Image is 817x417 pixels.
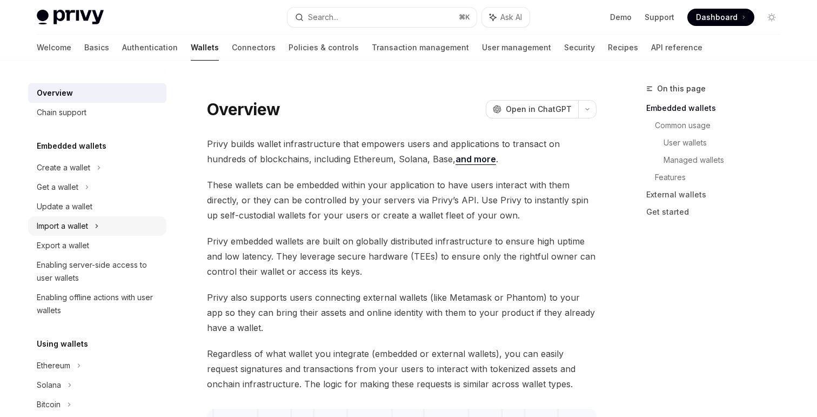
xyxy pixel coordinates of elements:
a: Chain support [28,103,166,122]
a: Enabling offline actions with user wallets [28,288,166,320]
a: Security [564,35,595,61]
button: Search...⌘K [287,8,477,27]
a: Authentication [122,35,178,61]
a: Transaction management [372,35,469,61]
a: Managed wallets [664,151,789,169]
a: Dashboard [687,9,754,26]
a: External wallets [646,186,789,203]
a: Recipes [608,35,638,61]
span: Privy also supports users connecting external wallets (like Metamask or Phantom) to your app so t... [207,290,597,335]
div: Ethereum [37,359,70,372]
a: Connectors [232,35,276,61]
span: Regardless of what wallet you integrate (embedded or external wallets), you can easily request si... [207,346,597,392]
a: Support [645,12,674,23]
span: These wallets can be embedded within your application to have users interact with them directly, ... [207,177,597,223]
span: ⌘ K [459,13,470,22]
div: Import a wallet [37,220,88,233]
div: Chain support [37,106,86,119]
a: Policies & controls [289,35,359,61]
div: Get a wallet [37,181,78,194]
a: Embedded wallets [646,100,789,117]
span: Privy builds wallet infrastructure that empowers users and applications to transact on hundreds o... [207,136,597,167]
h5: Using wallets [37,337,88,350]
span: Ask AI [500,12,522,23]
img: light logo [37,10,104,25]
a: and more [456,154,496,165]
a: Export a wallet [28,236,166,255]
button: Ask AI [482,8,530,27]
div: Search... [308,11,338,24]
span: Dashboard [696,12,738,23]
a: Update a wallet [28,197,166,216]
a: User management [482,35,551,61]
a: Features [655,169,789,186]
a: API reference [651,35,702,61]
a: Basics [84,35,109,61]
div: Update a wallet [37,200,92,213]
button: Open in ChatGPT [486,100,578,118]
a: User wallets [664,134,789,151]
a: Overview [28,83,166,103]
span: Privy embedded wallets are built on globally distributed infrastructure to ensure high uptime and... [207,234,597,279]
a: Get started [646,203,789,221]
div: Export a wallet [37,239,89,252]
a: Enabling server-side access to user wallets [28,255,166,288]
div: Solana [37,379,61,392]
a: Demo [610,12,632,23]
span: Open in ChatGPT [506,104,572,115]
div: Create a wallet [37,161,90,174]
h1: Overview [207,100,280,119]
span: On this page [657,82,706,95]
a: Common usage [655,117,789,134]
button: Toggle dark mode [763,9,780,26]
div: Overview [37,87,73,100]
div: Enabling offline actions with user wallets [37,291,160,317]
div: Enabling server-side access to user wallets [37,259,160,284]
div: Bitcoin [37,398,61,411]
a: Wallets [191,35,219,61]
h5: Embedded wallets [37,140,106,153]
a: Welcome [37,35,71,61]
